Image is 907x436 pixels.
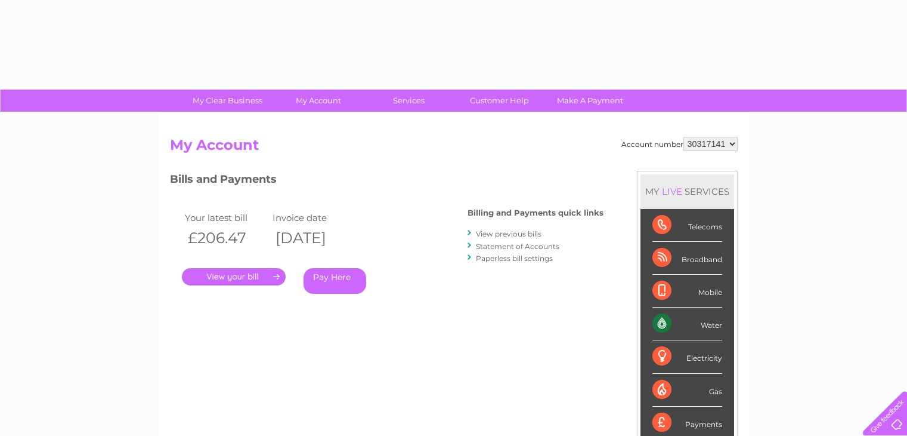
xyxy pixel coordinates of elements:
[270,226,358,250] th: [DATE]
[660,186,685,197] div: LIVE
[652,340,722,373] div: Electricity
[652,209,722,242] div: Telecoms
[640,174,734,208] div: MY SERVICES
[170,171,603,192] h3: Bills and Payments
[360,90,458,112] a: Services
[304,268,366,294] a: Pay Here
[652,374,722,407] div: Gas
[476,242,559,251] a: Statement of Accounts
[178,90,277,112] a: My Clear Business
[621,137,738,151] div: Account number
[182,226,270,250] th: £206.47
[476,254,553,263] a: Paperless bill settings
[468,208,603,217] h4: Billing and Payments quick links
[182,268,286,285] a: .
[450,90,549,112] a: Customer Help
[652,275,722,308] div: Mobile
[652,242,722,275] div: Broadband
[269,90,367,112] a: My Account
[170,137,738,159] h2: My Account
[652,308,722,340] div: Water
[541,90,639,112] a: Make A Payment
[270,210,358,226] td: Invoice date
[476,229,541,238] a: View previous bills
[182,210,270,226] td: Your latest bill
